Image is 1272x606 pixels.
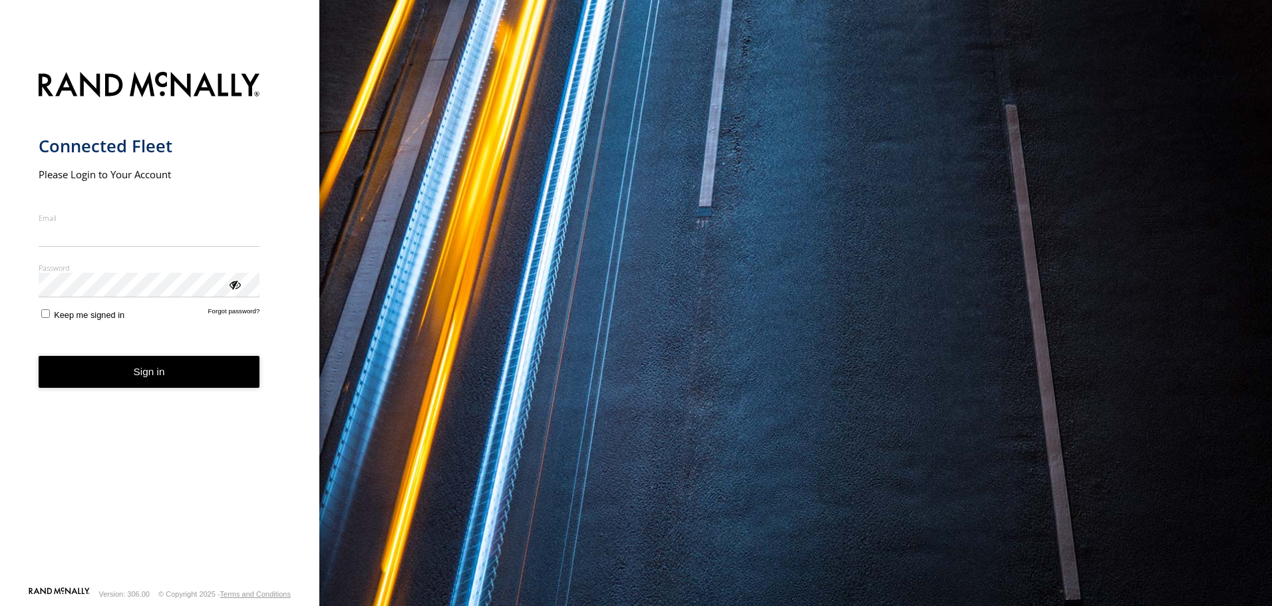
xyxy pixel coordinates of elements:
[208,307,260,320] a: Forgot password?
[29,587,90,601] a: Visit our Website
[54,310,124,320] span: Keep me signed in
[39,263,260,273] label: Password
[99,590,150,598] div: Version: 306.00
[228,277,241,291] div: ViewPassword
[158,590,291,598] div: © Copyright 2025 -
[39,356,260,388] button: Sign in
[39,168,260,181] h2: Please Login to Your Account
[220,590,291,598] a: Terms and Conditions
[39,213,260,223] label: Email
[39,135,260,157] h1: Connected Fleet
[39,64,281,586] form: main
[41,309,50,318] input: Keep me signed in
[39,69,260,103] img: Rand McNally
